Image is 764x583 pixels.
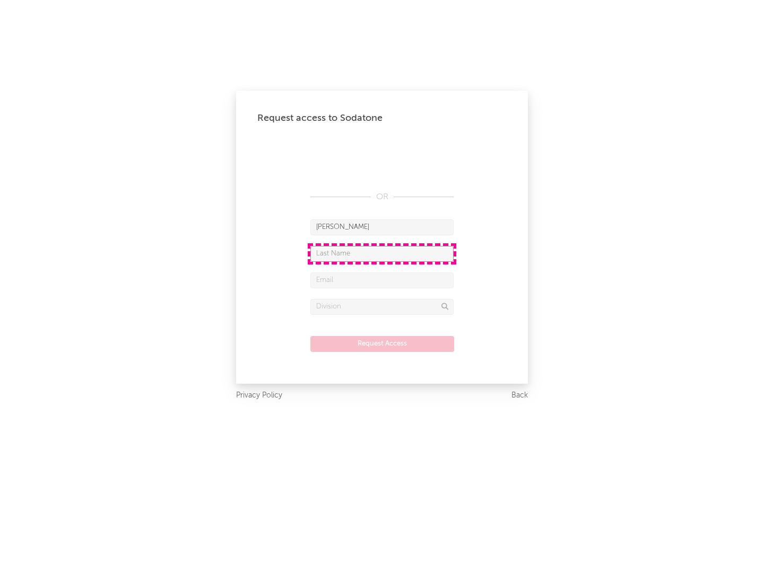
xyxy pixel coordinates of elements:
button: Request Access [310,336,454,352]
a: Back [511,389,528,402]
a: Privacy Policy [236,389,282,402]
input: First Name [310,219,454,235]
div: Request access to Sodatone [257,112,507,125]
div: OR [310,191,454,204]
input: Last Name [310,246,454,262]
input: Email [310,272,454,288]
input: Division [310,299,454,315]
